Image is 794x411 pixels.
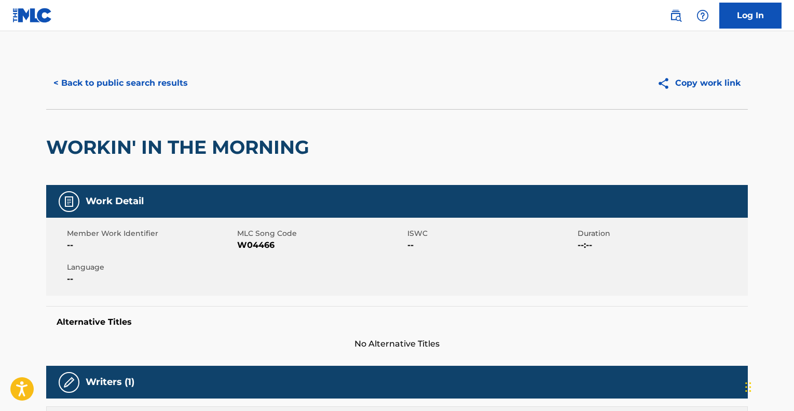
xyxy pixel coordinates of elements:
span: Member Work Identifier [67,228,235,239]
button: < Back to public search results [46,70,195,96]
span: No Alternative Titles [46,338,748,350]
iframe: Chat Widget [742,361,794,411]
h2: WORKIN' IN THE MORNING [46,136,314,159]
span: Duration [578,228,745,239]
span: Language [67,262,235,273]
a: Public Search [665,5,686,26]
span: -- [67,239,235,251]
span: MLC Song Code [237,228,405,239]
h5: Work Detail [86,195,144,207]
img: Writers [63,376,75,389]
img: Work Detail [63,195,75,208]
span: -- [67,273,235,285]
button: Copy work link [650,70,748,96]
div: Drag [745,372,751,403]
img: MLC Logo [12,8,52,23]
h5: Writers (1) [86,376,134,388]
span: -- [407,239,575,251]
a: Log In [719,3,782,29]
img: help [696,9,709,22]
span: --:-- [578,239,745,251]
h5: Alternative Titles [57,317,737,327]
span: ISWC [407,228,575,239]
img: search [669,9,682,22]
img: Copy work link [657,77,675,90]
div: Help [692,5,713,26]
span: W04466 [237,239,405,251]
